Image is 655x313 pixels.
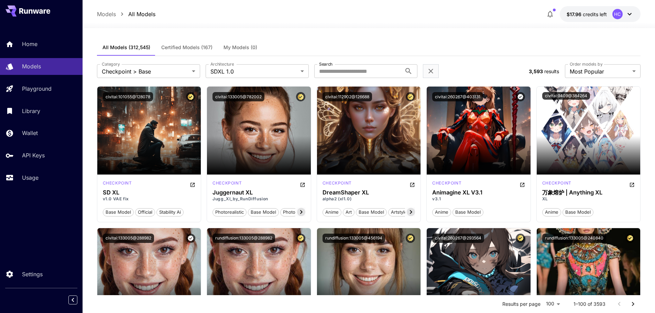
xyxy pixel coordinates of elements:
[323,180,352,186] p: checkpoint
[190,180,195,188] button: Open in CivitAI
[97,10,155,18] nav: breadcrumb
[389,209,410,216] span: artstyle
[103,92,153,101] button: civitai:101055@128078
[212,189,305,196] h3: Juggernaut XL
[22,174,39,182] p: Usage
[560,6,641,22] button: $17.9557HC
[248,208,279,216] button: base model
[432,196,525,202] p: v3.1
[212,180,242,188] div: SDXL 1.0
[543,299,563,309] div: 100
[22,107,40,115] p: Library
[323,234,385,243] button: rundiffusion:133005@456194
[156,208,184,216] button: stability ai
[433,209,451,216] span: anime
[612,9,623,19] div: HC
[248,209,279,216] span: base model
[157,209,183,216] span: stability ai
[223,44,257,51] span: My Models (0)
[343,208,354,216] button: art
[22,129,38,137] p: Wallet
[281,209,298,216] span: photo
[22,270,43,278] p: Settings
[97,10,116,18] a: Models
[542,208,561,216] button: anime
[567,11,583,17] span: $17.96
[22,85,52,93] p: Playground
[212,208,247,216] button: photorealistic
[103,196,196,202] p: v1.0 VAE fix
[542,92,590,100] button: civitai:9409@384264
[543,209,561,216] span: anime
[432,92,483,101] button: civitai:260267@403131
[210,61,234,67] label: Architecture
[452,208,483,216] button: base model
[323,92,372,101] button: civitai:112902@126688
[103,234,154,243] button: civitai:133005@288982
[102,67,189,76] span: Checkpoint > Base
[103,209,133,216] span: base model
[22,151,45,159] p: API Keys
[210,67,298,76] span: SDXL 1.0
[544,68,559,74] span: results
[432,180,461,188] div: SDXL 1.0
[103,180,132,186] p: checkpoint
[563,209,593,216] span: base model
[22,62,41,70] p: Models
[323,189,415,196] h3: DreamShaper XL
[74,294,83,306] div: Collapse sidebar
[432,189,525,196] h3: Animagine XL V3.1
[103,189,196,196] h3: SD XL
[323,180,352,188] div: SDXL 1.0
[410,180,415,188] button: Open in CivitAI
[102,61,120,67] label: Category
[516,234,525,243] button: Certified Model – Vetted for best performance and includes a commercial license.
[542,189,635,196] h3: 万象熔炉 | Anything XL
[103,208,134,216] button: base model
[161,44,212,51] span: Certified Models (167)
[128,10,155,18] p: All Models
[356,208,387,216] button: base model
[212,196,305,202] p: Jugg_XI_by_RunDiffusion
[323,196,415,202] p: alpha2 (xl1.0)
[563,208,593,216] button: base model
[213,209,246,216] span: photorealistic
[212,234,275,243] button: rundiffusion:133005@288982
[103,180,132,188] div: SDXL 1.0
[406,92,415,101] button: Certified Model – Vetted for best performance and includes a commercial license.
[542,180,571,186] p: checkpoint
[542,196,635,202] p: XL
[22,40,37,48] p: Home
[135,209,155,216] span: official
[296,92,305,101] button: Certified Model – Vetted for best performance and includes a commercial license.
[529,68,543,74] span: 3,593
[583,11,607,17] span: credits left
[542,180,571,188] div: SDXL 1.0
[356,209,386,216] span: base model
[502,301,541,308] p: Results per page
[570,67,630,76] span: Most Popular
[186,234,195,243] button: Verified working
[542,234,606,243] button: rundiffusion:133005@240840
[625,234,635,243] button: Certified Model – Vetted for best performance and includes a commercial license.
[212,180,242,186] p: checkpoint
[570,61,602,67] label: Order models by
[186,92,195,101] button: Certified Model – Vetted for best performance and includes a commercial license.
[432,180,461,186] p: checkpoint
[319,61,332,67] label: Search
[102,44,150,51] span: All Models (312,545)
[516,92,525,101] button: Verified working
[626,297,640,311] button: Go to next page
[388,208,410,216] button: artstyle
[323,208,341,216] button: anime
[300,180,305,188] button: Open in CivitAI
[574,301,605,308] p: 1–100 of 3593
[280,208,298,216] button: photo
[323,209,341,216] span: anime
